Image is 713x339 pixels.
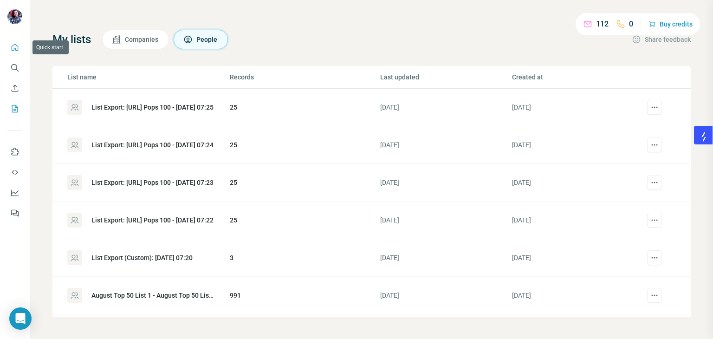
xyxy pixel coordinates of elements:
img: salesgear logo [700,131,707,143]
div: List Export: [URL] Pops 100 - [DATE] 07:23 [91,178,214,187]
button: My lists [7,100,22,117]
h4: My lists [52,32,91,47]
button: actions [647,175,662,190]
td: 3 [229,239,380,277]
td: 25 [229,126,380,164]
td: 25 [229,202,380,239]
div: List Export: [URL] Pops 100 - [DATE] 07:24 [91,140,214,150]
td: 25 [229,89,380,126]
td: [DATE] [512,164,643,202]
p: List name [67,72,229,82]
img: Avatar [7,9,22,24]
button: actions [647,250,662,265]
button: Enrich CSV [7,80,22,97]
button: Use Surfe on LinkedIn [7,143,22,160]
p: 112 [596,19,609,30]
span: Companies [125,35,159,44]
td: [DATE] [512,239,643,277]
td: [DATE] [380,126,512,164]
td: [DATE] [512,277,643,314]
button: Quick start [7,39,22,56]
button: actions [647,137,662,152]
p: Records [230,72,380,82]
span: People [196,35,218,44]
td: [DATE] [380,202,512,239]
td: [DATE] [512,89,643,126]
button: Feedback [7,205,22,222]
td: 991 [229,277,380,314]
button: Dashboard [7,184,22,201]
td: [DATE] [380,89,512,126]
button: Search [7,59,22,76]
td: 25 [229,164,380,202]
p: 0 [629,19,633,30]
td: [DATE] [380,164,512,202]
button: Share feedback [632,35,691,44]
p: Created at [512,72,643,82]
p: Last updated [380,72,511,82]
td: [DATE] [380,239,512,277]
td: [DATE] [512,126,643,164]
div: List Export: [URL] Pops 100 - [DATE] 07:22 [91,215,214,225]
button: actions [647,100,662,115]
div: List Export (Custom): [DATE] 07:20 [91,253,193,262]
div: Open Intercom Messenger [9,307,32,330]
div: August Top 50 List 1 - August Top 50 List 1 [91,291,214,300]
button: actions [647,288,662,303]
button: Use Surfe API [7,164,22,181]
td: [DATE] [380,277,512,314]
button: Buy credits [648,18,693,31]
button: actions [647,213,662,228]
div: List Export: [URL] Pops 100 - [DATE] 07:25 [91,103,214,112]
td: [DATE] [512,202,643,239]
